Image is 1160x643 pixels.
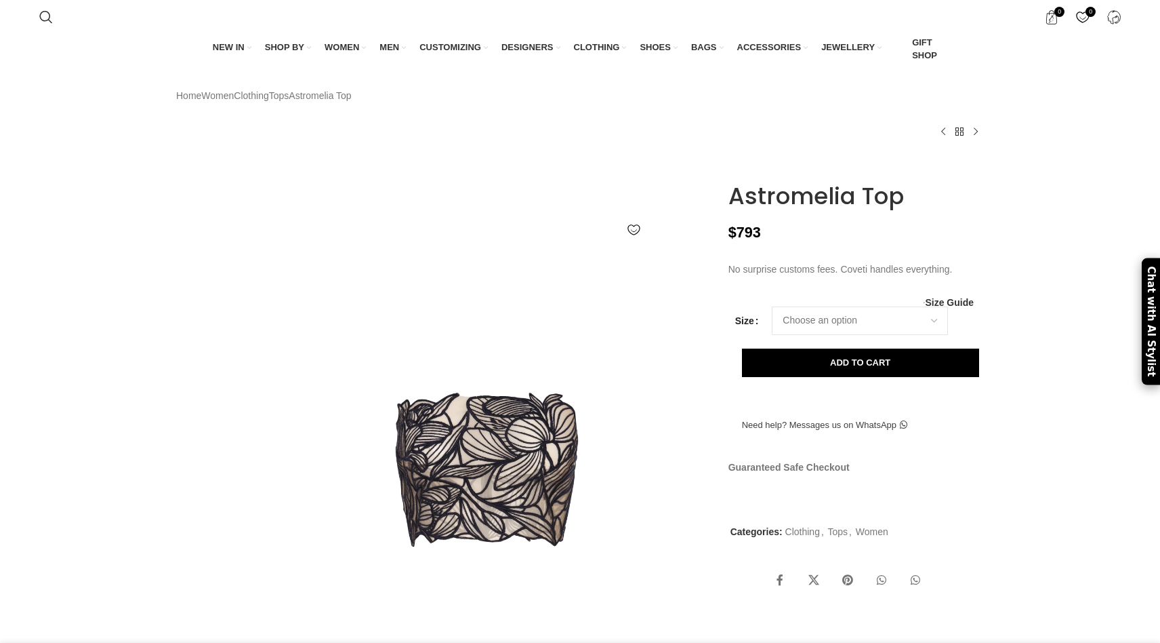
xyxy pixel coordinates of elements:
[379,41,399,54] span: MEN
[821,41,875,54] span: JEWELLERY
[742,349,979,377] button: Add to cart
[968,123,984,140] a: Next product
[289,88,351,103] span: Astromelia Top
[419,41,481,54] span: CUSTOMIZING
[640,33,678,62] a: SHOES
[176,88,352,103] nav: Breadcrumb
[728,462,850,473] strong: Guaranteed Safe Checkout
[849,524,852,539] span: ,
[213,33,251,62] a: NEW IN
[33,3,60,31] a: Search
[737,41,802,54] span: ACCESSORIES
[856,526,888,537] a: Women
[728,165,789,172] img: Andres Otalora
[730,526,783,537] span: Categories:
[821,524,824,539] span: ,
[691,33,724,62] a: BAGS
[176,88,201,103] a: Home
[234,88,268,103] a: Clothing
[728,411,921,440] a: Need help? Messages us on WhatsApp
[728,262,984,277] p: No surprise customs fees. Coveti handles everything.
[895,33,947,64] a: GIFT SHOP
[1069,3,1096,31] a: 0
[728,182,984,210] h1: Astromelia Top
[728,224,761,241] bdi: 793
[902,567,929,594] a: WhatsApp social link
[766,567,793,594] a: Facebook social link
[213,41,245,54] span: NEW IN
[935,123,951,140] a: Previous product
[785,526,820,537] a: Clothing
[735,313,759,328] label: Size
[834,567,861,594] a: Pinterest social link
[201,88,234,103] a: Women
[419,33,488,62] a: CUSTOMIZING
[265,41,304,54] span: SHOP BY
[173,416,255,496] img: Andres Otalora luxury designer Top with bold silhouette in linen
[501,33,560,62] a: DESIGNERS
[379,33,406,62] a: MEN
[800,567,827,594] a: X social link
[691,41,717,54] span: BAGS
[728,224,737,241] span: $
[895,43,907,56] img: GiftBag
[265,33,311,62] a: SHOP BY
[33,33,1127,64] div: Main navigation
[868,567,895,594] a: WhatsApp social link
[640,41,671,54] span: SHOES
[325,41,359,54] span: WOMEN
[737,33,808,62] a: ACCESSORIES
[574,41,620,54] span: CLOTHING
[827,526,848,537] a: Tops
[1069,3,1096,31] div: My Wishlist
[173,245,255,324] img: Andres Otalora luxury designer Top with bold silhouette in linen
[501,41,554,54] span: DESIGNERS
[728,482,964,501] img: guaranteed-safe-checkout-bordered.j
[269,88,289,103] a: Tops
[325,33,366,62] a: WOMEN
[574,33,627,62] a: CLOTHING
[821,33,882,62] a: JEWELLERY
[1054,7,1064,17] span: 0
[912,37,947,61] span: GIFT SHOP
[1085,7,1096,17] span: 0
[1037,3,1065,31] a: 0
[173,331,255,410] img: Andres Otalora luxury designer Top with bold silhouette in linen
